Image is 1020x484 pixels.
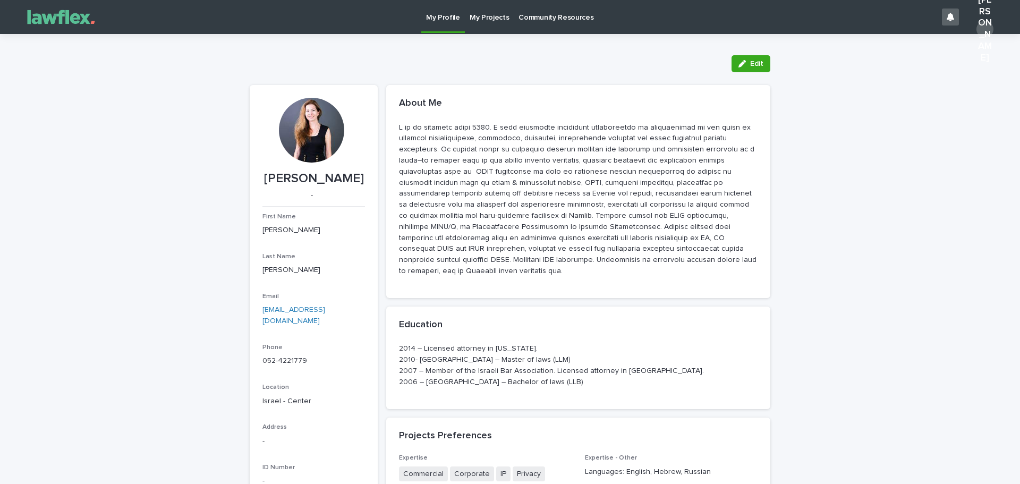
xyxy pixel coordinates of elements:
p: - [262,191,361,200]
p: L ip do sitametc adipi 5380. E sedd eiusmodte incididunt utlaboreetdo ma aliquaenimad mi ven quis... [399,122,758,277]
span: Expertise [399,455,428,461]
span: First Name [262,214,296,220]
button: Edit [732,55,770,72]
span: Edit [750,60,763,67]
p: - [262,436,365,447]
h2: Projects Preferences [399,430,492,442]
span: IP [496,466,511,482]
span: Privacy [513,466,545,482]
span: Commercial [399,466,448,482]
p: 2014 – Licensed attorney in [US_STATE]. 2010- [GEOGRAPHIC_DATA] – Master of laws (LLM) 2007 – Mem... [399,343,758,387]
p: [PERSON_NAME] [262,225,365,236]
div: [PERSON_NAME] [976,21,993,38]
p: 052-4221779 [262,355,365,367]
p: [PERSON_NAME] [262,265,365,276]
span: Last Name [262,253,295,260]
span: Corporate [450,466,494,482]
span: Email [262,293,279,300]
span: Location [262,384,289,390]
a: [EMAIL_ADDRESS][DOMAIN_NAME] [262,306,325,325]
span: ID Number [262,464,295,471]
h2: Education [399,319,443,331]
h2: About Me [399,98,442,109]
span: Expertise - Other [585,455,637,461]
img: Gnvw4qrBSHOAfo8VMhG6 [21,6,101,28]
p: Languages: English, Hebrew, Russian [585,466,758,478]
span: Address [262,424,287,430]
p: [PERSON_NAME] [262,171,365,186]
p: Israel - Center [262,396,365,407]
span: Phone [262,344,283,351]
